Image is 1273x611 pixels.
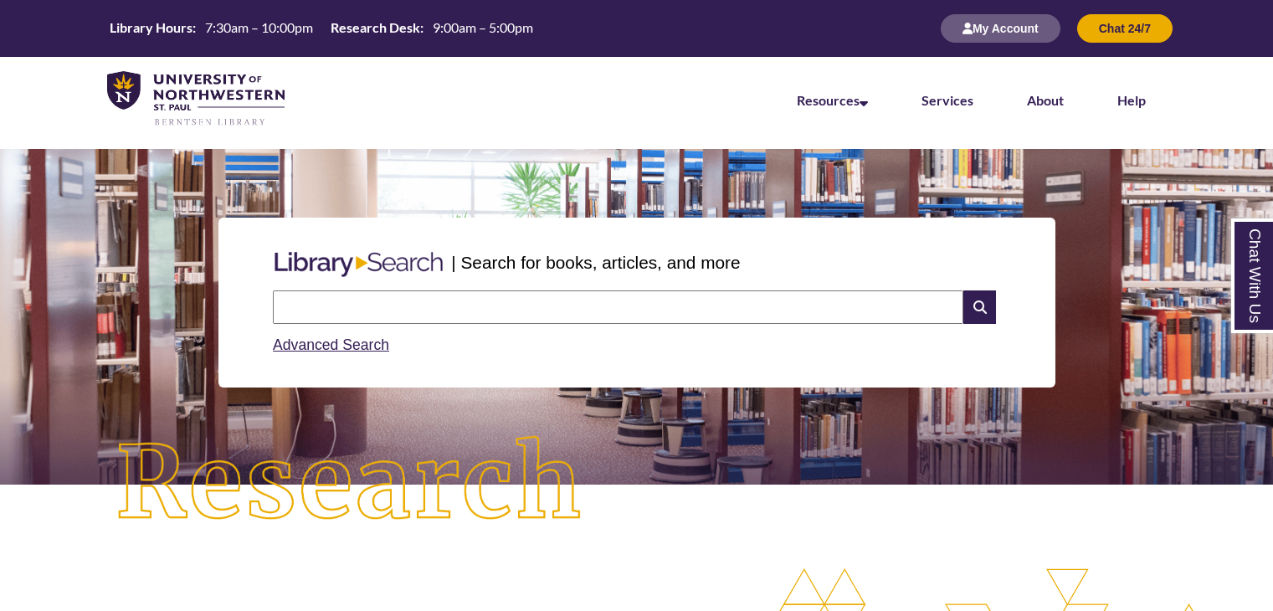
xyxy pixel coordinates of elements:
[963,290,995,324] i: Search
[205,19,313,35] span: 7:30am – 10:00pm
[103,18,540,37] table: Hours Today
[1077,14,1173,43] button: Chat 24/7
[1077,21,1173,35] a: Chat 24/7
[1027,92,1064,108] a: About
[103,18,198,37] th: Library Hours:
[941,14,1060,43] button: My Account
[103,18,540,39] a: Hours Today
[797,92,868,108] a: Resources
[107,71,285,127] img: UNWSP Library Logo
[451,249,740,275] p: | Search for books, articles, and more
[324,18,426,37] th: Research Desk:
[1117,92,1146,108] a: Help
[273,336,389,353] a: Advanced Search
[941,21,1060,35] a: My Account
[64,384,636,583] img: Research
[266,245,451,284] img: Libary Search
[921,92,973,108] a: Services
[433,19,533,35] span: 9:00am – 5:00pm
